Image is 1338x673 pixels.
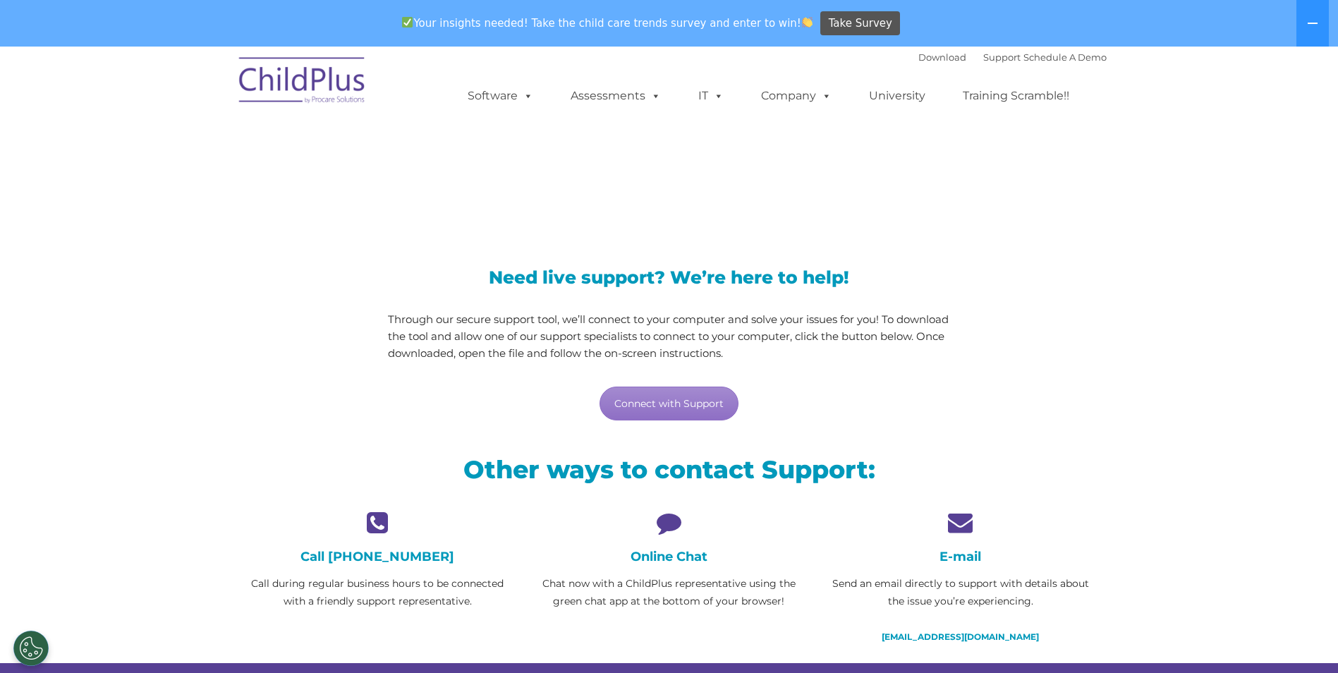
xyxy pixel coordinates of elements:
img: 👏 [802,17,813,28]
img: ChildPlus by Procare Solutions [232,47,373,118]
a: Support [983,51,1021,63]
span: Your insights needed! Take the child care trends survey and enter to win! [396,9,819,37]
a: Software [454,82,547,110]
span: Take Survey [829,11,892,36]
img: ✅ [402,17,413,28]
h3: Need live support? We’re here to help! [388,269,950,286]
p: Chat now with a ChildPlus representative using the green chat app at the bottom of your browser! [534,575,804,610]
a: Schedule A Demo [1023,51,1107,63]
p: Through our secure support tool, we’ll connect to your computer and solve your issues for you! To... [388,311,950,362]
p: Send an email directly to support with details about the issue you’re experiencing. [825,575,1095,610]
h2: Other ways to contact Support: [243,454,1096,485]
a: Take Survey [820,11,900,36]
span: LiveSupport with SplashTop [243,148,770,191]
a: Training Scramble!! [949,82,1083,110]
a: University [855,82,939,110]
a: Connect with Support [600,387,738,420]
a: [EMAIL_ADDRESS][DOMAIN_NAME] [882,631,1039,642]
a: Download [918,51,966,63]
h4: Online Chat [534,549,804,564]
font: | [918,51,1107,63]
h4: E-mail [825,549,1095,564]
a: Assessments [557,82,675,110]
h4: Call [PHONE_NUMBER] [243,549,513,564]
button: Cookies Settings [13,631,49,666]
p: Call during regular business hours to be connected with a friendly support representative. [243,575,513,610]
a: IT [684,82,738,110]
a: Company [747,82,846,110]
